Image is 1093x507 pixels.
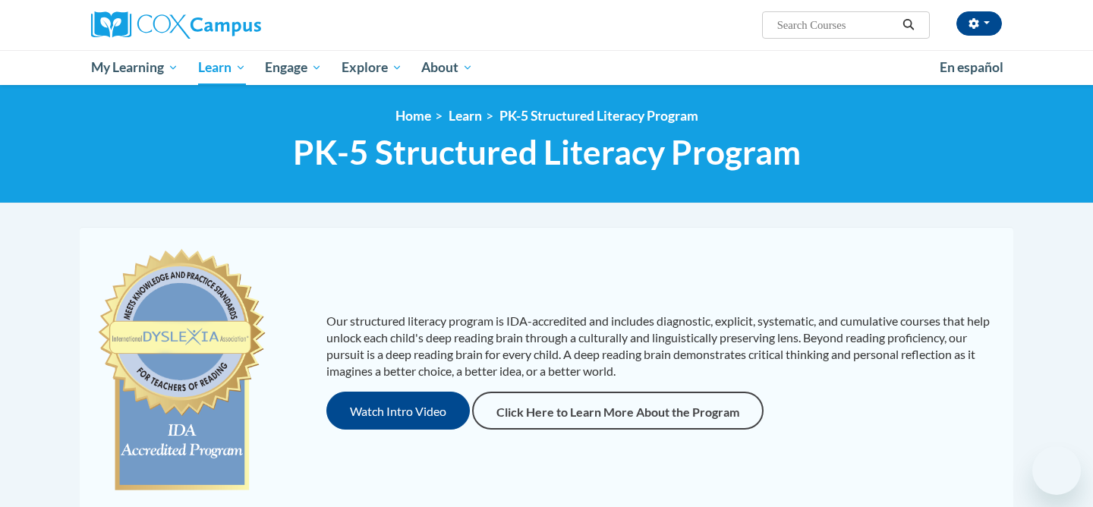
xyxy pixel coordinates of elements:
a: Cox Campus [91,11,380,39]
a: Engage [255,50,332,85]
a: My Learning [81,50,188,85]
button: Watch Intro Video [326,392,470,430]
span: Explore [342,58,402,77]
input: Search Courses [776,16,897,34]
a: Learn [449,108,482,124]
span: Engage [265,58,322,77]
div: Main menu [68,50,1025,85]
button: Search [897,16,920,34]
button: Account Settings [956,11,1002,36]
span: About [421,58,473,77]
a: Learn [188,50,256,85]
span: Learn [198,58,246,77]
a: En español [930,52,1013,83]
span: PK-5 Structured Literacy Program [293,132,801,172]
a: Click Here to Learn More About the Program [472,392,764,430]
a: About [412,50,484,85]
a: Explore [332,50,412,85]
img: c477cda6-e343-453b-bfce-d6f9e9818e1c.png [95,242,269,500]
span: En español [940,59,1003,75]
span: My Learning [91,58,178,77]
a: PK-5 Structured Literacy Program [499,108,698,124]
img: Cox Campus [91,11,261,39]
p: Our structured literacy program is IDA-accredited and includes diagnostic, explicit, systematic, ... [326,313,998,379]
a: Home [395,108,431,124]
iframe: Button to launch messaging window [1032,446,1081,495]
